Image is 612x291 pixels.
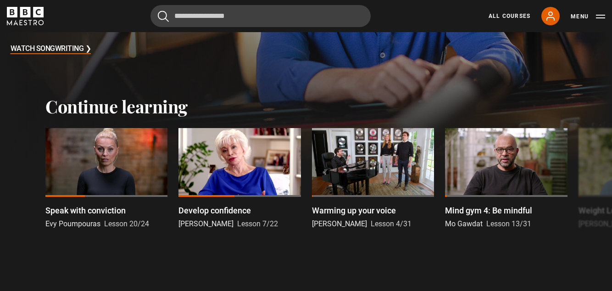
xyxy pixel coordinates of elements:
[45,204,126,217] p: Speak with conviction
[45,219,100,228] span: Evy Poumpouras
[178,204,251,217] p: Develop confidence
[158,11,169,22] button: Submit the search query
[7,7,44,25] svg: BBC Maestro
[312,204,396,217] p: Warming up your voice
[45,96,567,117] h2: Continue learning
[178,219,234,228] span: [PERSON_NAME]
[104,219,149,228] span: Lesson 20/24
[11,42,91,56] h3: Watch Songwriting ❯
[178,128,300,229] a: Develop confidence [PERSON_NAME] Lesson 7/22
[489,12,530,20] a: All Courses
[571,12,605,21] button: Toggle navigation
[150,5,371,27] input: Search
[445,219,483,228] span: Mo Gawdat
[237,219,278,228] span: Lesson 7/22
[445,204,532,217] p: Mind gym 4: Be mindful
[371,219,412,228] span: Lesson 4/31
[312,219,367,228] span: [PERSON_NAME]
[445,128,567,229] a: Mind gym 4: Be mindful Mo Gawdat Lesson 13/31
[45,128,167,229] a: Speak with conviction Evy Poumpouras Lesson 20/24
[312,128,434,229] a: Warming up your voice [PERSON_NAME] Lesson 4/31
[486,219,531,228] span: Lesson 13/31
